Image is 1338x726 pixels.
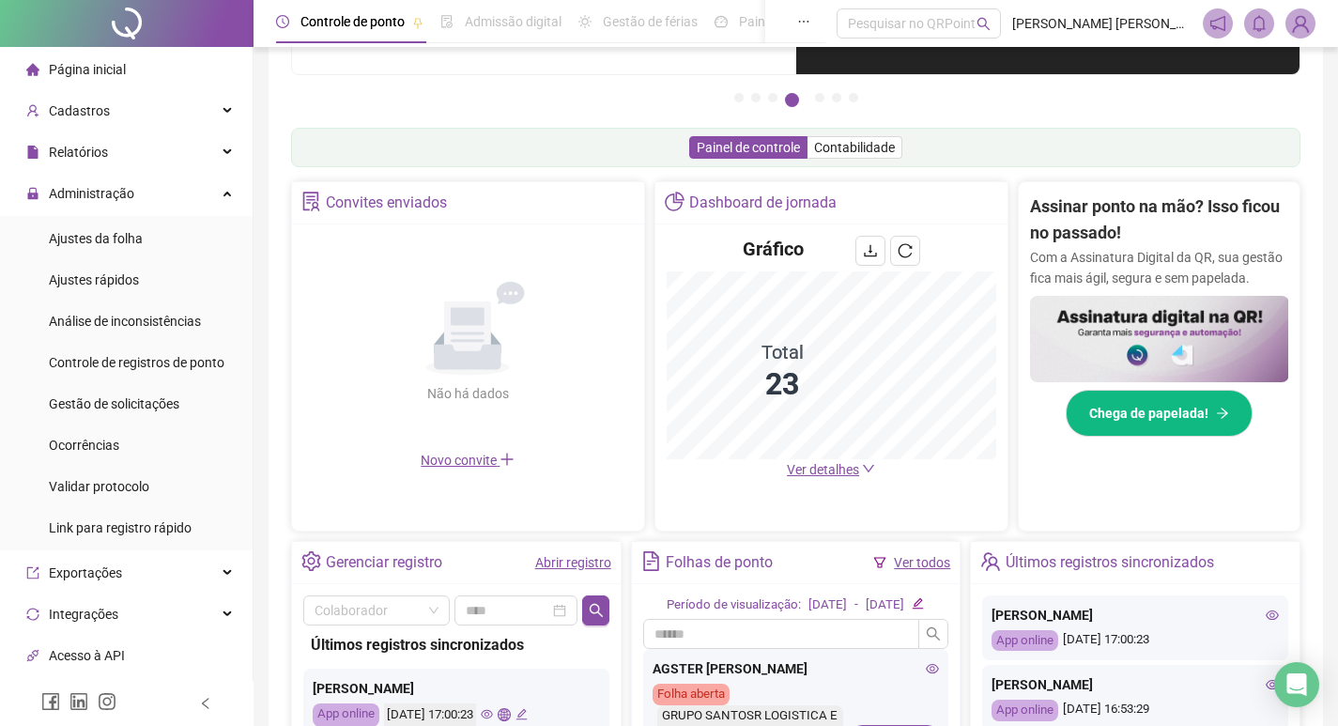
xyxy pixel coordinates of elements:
span: Relatórios [49,145,108,160]
span: facebook [41,692,60,711]
div: Últimos registros sincronizados [311,633,602,656]
button: 4 [785,93,799,107]
span: Chega de papelada! [1089,403,1208,424]
div: Convites enviados [326,187,447,219]
span: instagram [98,692,116,711]
div: Dashboard de jornada [689,187,837,219]
div: Folha aberta [653,684,730,705]
span: Admissão digital [465,14,561,29]
div: Folhas de ponto [666,547,773,579]
div: AGSTER [PERSON_NAME] [653,658,940,679]
span: sun [578,15,592,28]
span: Ocorrências [49,438,119,453]
button: 5 [815,93,824,102]
span: notification [1209,15,1226,32]
span: edit [912,597,924,610]
span: file-text [641,551,661,571]
span: eye [926,662,939,675]
span: Gestão de férias [603,14,698,29]
div: Período de visualização: [667,595,801,615]
span: filter [873,556,886,569]
span: Ajustes rápidos [49,272,139,287]
div: [PERSON_NAME] [313,678,600,699]
span: pie-chart [665,192,684,211]
span: lock [26,187,39,200]
span: Controle de ponto [300,14,405,29]
div: Últimos registros sincronizados [1006,547,1214,579]
span: Cadastros [49,103,110,118]
img: 46468 [1286,9,1315,38]
div: [DATE] 16:53:29 [992,700,1279,721]
h4: Gráfico [743,236,804,262]
span: file-done [440,15,454,28]
img: banner%2F02c71560-61a6-44d4-94b9-c8ab97240462.png [1030,296,1289,382]
span: reload [898,243,913,258]
div: Gerenciar registro [326,547,442,579]
span: Ajustes da folha [49,231,143,246]
span: arrow-right [1216,407,1229,420]
span: search [977,17,991,31]
span: solution [301,192,321,211]
span: pushpin [412,17,423,28]
span: export [26,566,39,579]
button: 2 [751,93,761,102]
span: left [199,697,212,710]
span: team [980,551,1000,571]
button: Chega de papelada! [1066,390,1253,437]
span: Painel do DP [739,14,812,29]
a: Ver detalhes down [787,462,875,477]
span: Validar protocolo [49,479,149,494]
span: download [863,243,878,258]
span: home [26,63,39,76]
span: sync [26,608,39,621]
div: Open Intercom Messenger [1274,662,1319,707]
span: Contabilidade [814,140,895,155]
span: [PERSON_NAME] [PERSON_NAME] - SANTOSR LOGISTICA [1012,13,1192,34]
span: bell [1251,15,1268,32]
span: Acesso à API [49,648,125,663]
button: 3 [768,93,777,102]
span: global [498,708,510,720]
span: Link para registro rápido [49,520,192,535]
span: Página inicial [49,62,126,77]
p: Com a Assinatura Digital da QR, sua gestão fica mais ágil, segura e sem papelada. [1030,247,1289,288]
span: ellipsis [797,15,810,28]
span: Gestão de solicitações [49,396,179,411]
div: [DATE] [808,595,847,615]
h2: Assinar ponto na mão? Isso ficou no passado! [1030,193,1289,247]
span: Novo convite [421,453,515,468]
div: [DATE] 17:00:23 [992,630,1279,652]
div: [DATE] [866,595,904,615]
span: eye [1266,609,1279,622]
span: Controle de registros de ponto [49,355,224,370]
span: edit [515,708,528,720]
span: eye [1266,678,1279,691]
span: eye [481,708,493,720]
div: [PERSON_NAME] [992,605,1279,626]
button: 1 [734,93,744,102]
div: Não há dados [381,383,554,404]
div: - [854,595,858,615]
a: Abrir registro [535,555,611,570]
div: App online [992,630,1058,652]
span: plus [500,452,515,467]
span: search [589,603,604,618]
span: Ver detalhes [787,462,859,477]
span: Painel de controle [697,140,800,155]
span: Administração [49,186,134,201]
span: setting [301,551,321,571]
a: Ver todos [894,555,950,570]
div: App online [992,700,1058,721]
span: api [26,649,39,662]
span: user-add [26,104,39,117]
span: down [862,462,875,475]
span: Exportações [49,565,122,580]
span: file [26,146,39,159]
button: 6 [832,93,841,102]
span: linkedin [69,692,88,711]
span: dashboard [715,15,728,28]
div: [PERSON_NAME] [992,674,1279,695]
span: clock-circle [276,15,289,28]
span: search [926,626,941,641]
span: Análise de inconsistências [49,314,201,329]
